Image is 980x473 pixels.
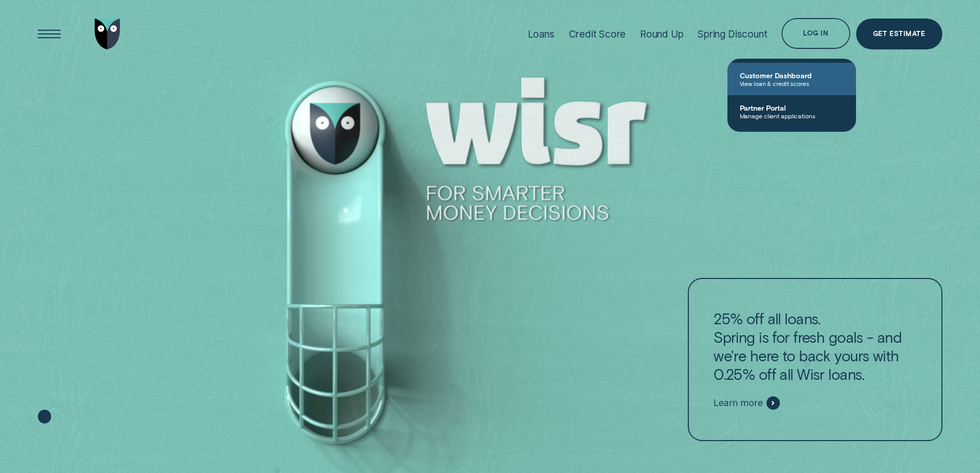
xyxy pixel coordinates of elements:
a: Get Estimate [856,19,942,49]
span: View loan & credit scores [740,80,844,87]
a: Partner PortalManage client applications [727,95,856,128]
a: 25% off all loans.Spring is for fresh goals - and we're here to back yours with 0.25% off all Wis... [688,278,942,442]
div: Loans [528,28,555,40]
div: Round Up [640,28,684,40]
span: Customer Dashboard [740,71,844,80]
span: Partner Portal [740,103,844,112]
span: Manage client applications [740,112,844,119]
span: Learn more [714,397,762,409]
a: Customer DashboardView loan & credit scores [727,63,856,95]
p: 25% off all loans. Spring is for fresh goals - and we're here to back yours with 0.25% off all Wi... [714,309,916,383]
div: Credit Score [569,28,626,40]
button: Log in [781,18,850,49]
div: Spring Discount [698,28,767,40]
img: Wisr [95,19,120,49]
button: Open Menu [34,19,65,49]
